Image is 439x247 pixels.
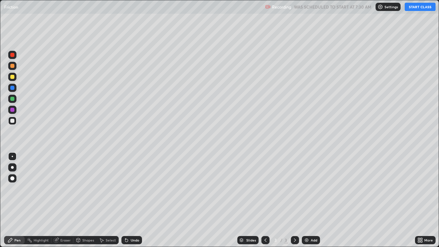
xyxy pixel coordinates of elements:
div: Highlight [34,238,49,242]
div: Slides [246,238,256,242]
div: Eraser [60,238,71,242]
div: 3 [284,237,288,243]
p: Friction [4,4,18,10]
h5: WAS SCHEDULED TO START AT 7:30 AM [294,4,371,10]
img: recording.375f2c34.svg [265,4,271,10]
img: class-settings-icons [378,4,383,10]
div: Undo [131,238,139,242]
p: Settings [384,5,398,9]
div: Pen [14,238,21,242]
div: Add [311,238,317,242]
p: Recording [272,4,291,10]
div: Select [106,238,116,242]
div: More [424,238,433,242]
div: 3 [272,238,279,242]
img: add-slide-button [304,237,309,243]
div: / [281,238,283,242]
button: START CLASS [405,3,436,11]
div: Shapes [82,238,94,242]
